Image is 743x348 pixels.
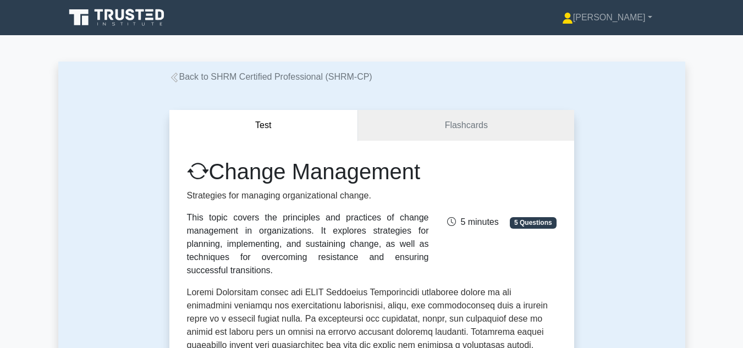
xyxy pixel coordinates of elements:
p: Strategies for managing organizational change. [187,189,429,202]
a: [PERSON_NAME] [536,7,679,29]
span: 5 Questions [510,217,556,228]
a: Flashcards [358,110,574,141]
a: Back to SHRM Certified Professional (SHRM-CP) [169,72,372,81]
span: 5 minutes [447,217,498,227]
div: This topic covers the principles and practices of change management in organizations. It explores... [187,211,429,277]
button: Test [169,110,359,141]
h1: Change Management [187,158,429,185]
